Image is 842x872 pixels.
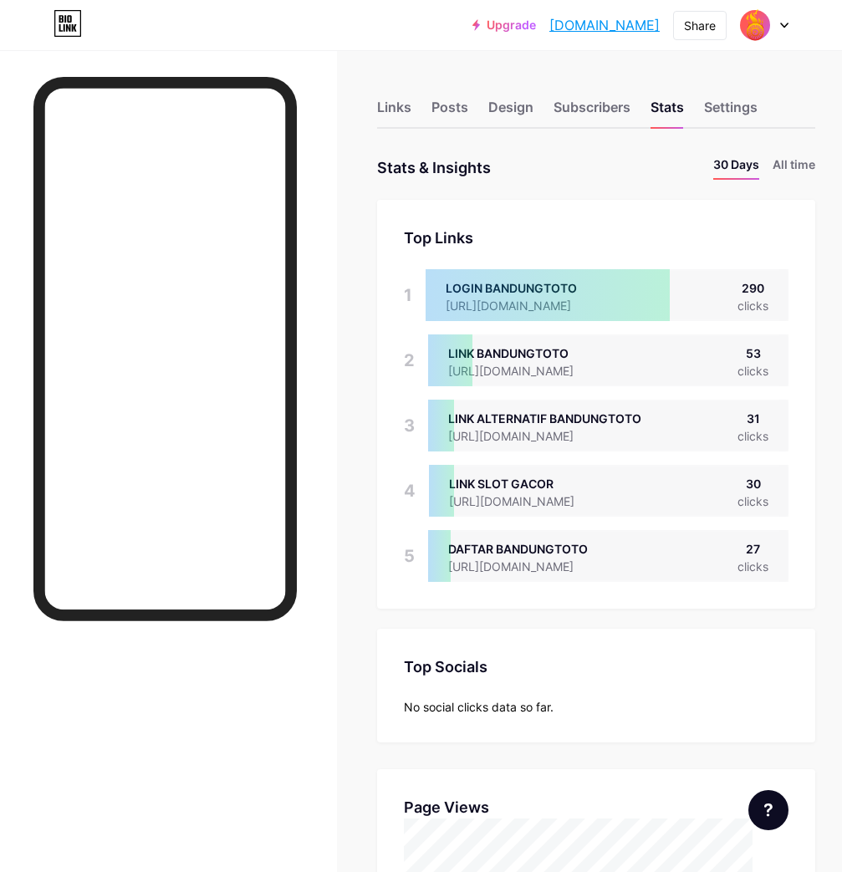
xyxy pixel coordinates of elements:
[404,334,415,386] div: 2
[737,558,768,575] div: clicks
[449,475,601,492] div: LINK SLOT GACOR
[549,15,660,35] a: [DOMAIN_NAME]
[737,344,768,362] div: 53
[404,227,788,249] div: Top Links
[737,492,768,510] div: clicks
[377,156,491,180] div: Stats & Insights
[472,18,536,32] a: Upgrade
[404,655,788,678] div: Top Socials
[737,475,768,492] div: 30
[704,97,758,127] div: Settings
[404,796,788,818] div: Page Views
[377,97,411,127] div: Links
[651,97,684,127] div: Stats
[431,97,468,127] div: Posts
[448,410,641,427] div: LINK ALTERNATIF BANDUNGTOTO
[404,530,415,582] div: 5
[737,279,768,297] div: 290
[404,698,788,716] div: No social clicks data so far.
[448,558,600,575] div: [URL][DOMAIN_NAME]
[404,400,415,451] div: 3
[448,344,600,362] div: LINK BANDUNGTOTO
[773,156,815,180] li: All time
[448,427,641,445] div: [URL][DOMAIN_NAME]
[684,17,716,34] div: Share
[404,269,412,321] div: 1
[488,97,533,127] div: Design
[404,465,416,517] div: 4
[737,410,768,427] div: 31
[737,297,768,314] div: clicks
[737,362,768,380] div: clicks
[737,540,768,558] div: 27
[737,427,768,445] div: clicks
[739,9,771,41] img: Bandung Banned
[448,540,600,558] div: DAFTAR BANDUNGTOTO
[449,492,601,510] div: [URL][DOMAIN_NAME]
[448,362,600,380] div: [URL][DOMAIN_NAME]
[554,97,630,127] div: Subscribers
[713,156,759,180] li: 30 Days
